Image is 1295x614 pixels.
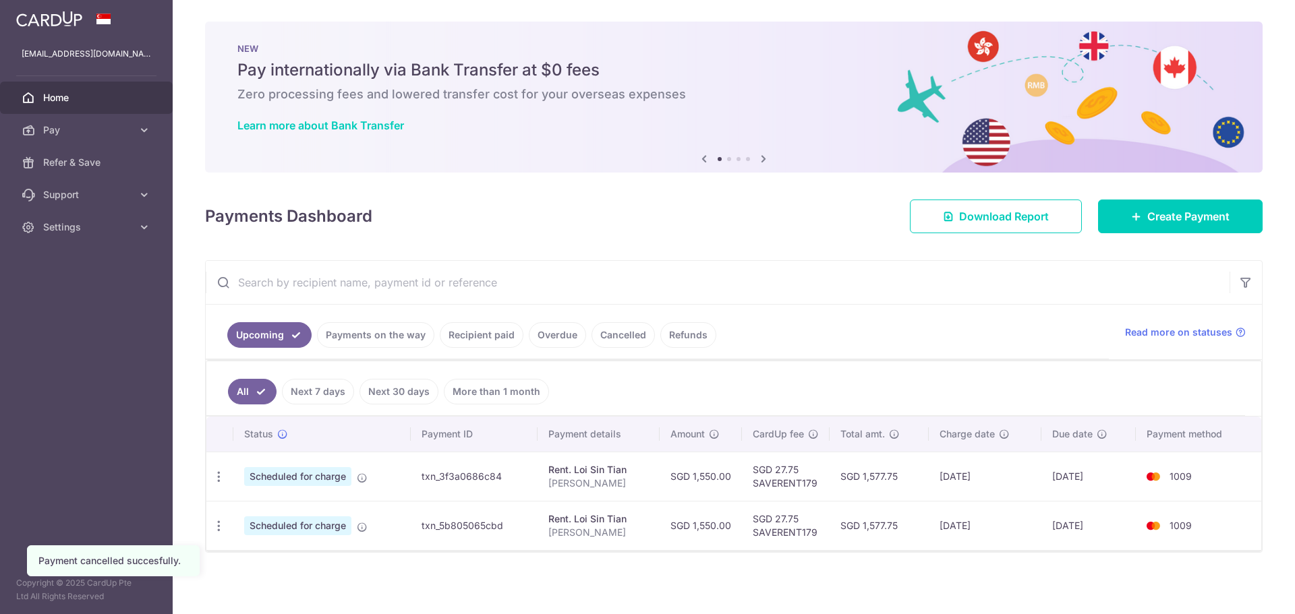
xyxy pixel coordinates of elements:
[548,512,649,526] div: Rent. Loi Sin Tian
[670,427,705,441] span: Amount
[1170,520,1192,531] span: 1009
[43,156,132,169] span: Refer & Save
[742,501,830,550] td: SGD 27.75 SAVERENT179
[1170,470,1192,482] span: 1009
[910,199,1082,233] a: Download Report
[237,119,404,132] a: Learn more about Bank Transfer
[830,452,929,501] td: SGD 1,577.75
[16,11,82,27] img: CardUp
[206,261,1230,304] input: Search by recipient name, payment id or reference
[43,220,132,234] span: Settings
[592,322,655,348] a: Cancelled
[411,452,537,501] td: txn_3f3a0686c84
[43,188,132,202] span: Support
[237,59,1230,81] h5: Pay internationally via Bank Transfer at $0 fees
[1098,199,1263,233] a: Create Payment
[1140,468,1167,485] img: Bank Card
[929,452,1041,501] td: [DATE]
[660,501,742,550] td: SGD 1,550.00
[317,322,434,348] a: Payments on the way
[244,427,273,441] span: Status
[244,516,351,535] span: Scheduled for charge
[548,526,649,539] p: [PERSON_NAME]
[1147,208,1230,224] span: Create Payment
[43,123,132,137] span: Pay
[538,417,660,452] th: Payment details
[840,427,885,441] span: Total amt.
[22,47,151,61] p: [EMAIL_ADDRESS][DOMAIN_NAME]
[1140,518,1167,534] img: Bank Card
[444,379,549,404] a: More than 1 month
[1125,326,1246,339] a: Read more on statuses
[205,204,372,228] h4: Payments Dashboard
[1125,326,1232,339] span: Read more on statuses
[282,379,354,404] a: Next 7 days
[529,322,586,348] a: Overdue
[411,417,537,452] th: Payment ID
[940,427,995,441] span: Charge date
[38,554,188,567] div: Payment cancelled succesfully.
[1041,452,1136,501] td: [DATE]
[440,322,523,348] a: Recipient paid
[237,86,1230,102] h6: Zero processing fees and lowered transfer cost for your overseas expenses
[929,501,1041,550] td: [DATE]
[411,501,537,550] td: txn_5b805065cbd
[959,208,1049,224] span: Download Report
[548,477,649,490] p: [PERSON_NAME]
[660,322,716,348] a: Refunds
[1136,417,1261,452] th: Payment method
[205,22,1263,173] img: Bank transfer banner
[43,91,132,104] span: Home
[548,463,649,477] div: Rent. Loi Sin Tian
[1052,427,1093,441] span: Due date
[660,452,742,501] td: SGD 1,550.00
[227,322,312,348] a: Upcoming
[237,43,1230,54] p: NEW
[753,427,804,441] span: CardUp fee
[359,379,438,404] a: Next 30 days
[1041,501,1136,550] td: [DATE]
[830,501,929,550] td: SGD 1,577.75
[1209,574,1282,607] iframe: Opens a widget where you can find more information
[742,452,830,501] td: SGD 27.75 SAVERENT179
[244,467,351,486] span: Scheduled for charge
[228,379,277,404] a: All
